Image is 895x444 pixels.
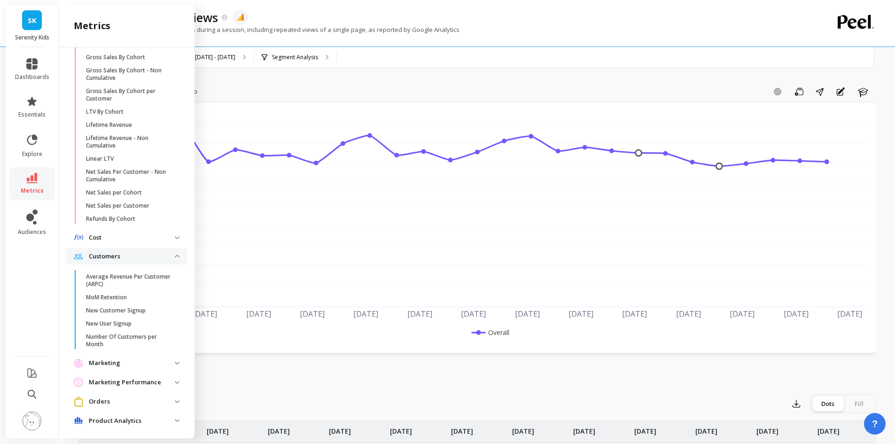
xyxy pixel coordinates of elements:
p: Gross Sales By Cohort [86,54,145,61]
img: profile picture [23,412,41,430]
p: [DATE] [756,421,778,436]
p: Customers [89,252,175,261]
span: dashboards [15,73,49,81]
p: [DATE] [390,421,412,436]
nav: Tabs [79,367,876,389]
img: down caret icon [175,400,179,403]
img: navigation item icon [74,253,83,259]
p: Lifetime Revenue [86,121,132,129]
p: Product Analytics [89,416,175,426]
span: SK [28,15,37,26]
span: ? [872,417,878,430]
p: [DATE] [512,421,534,436]
img: navigation item icon [74,377,83,387]
h2: metrics [74,19,110,32]
p: Refunds By Cohort [86,215,135,223]
div: Fill [843,396,874,411]
p: New Customer Signup [86,307,146,314]
img: navigation item icon [74,234,83,241]
span: metrics [21,187,44,195]
img: down caret icon [175,419,179,422]
p: Cost [89,233,175,242]
p: New User Signup [86,320,132,327]
p: LTV By Cohort [86,108,124,116]
p: Gross Sales By Cohort per Customer [86,87,176,102]
p: [DATE] [207,421,229,436]
img: down caret icon [175,236,179,239]
p: Marketing [89,358,175,368]
p: [DATE] [451,421,473,436]
p: [DATE] [695,421,717,436]
img: navigation item icon [74,397,83,406]
p: Net Sales Per Customer - Non Cumulative [86,168,176,183]
p: The average number of Pageviews during a session, including repeated views of a single page, as r... [79,25,459,34]
button: ? [864,413,886,435]
img: down caret icon [175,255,179,257]
p: [DATE] [634,421,656,436]
p: [DATE] [573,421,595,436]
img: api.google_analytics_4.svg [236,13,245,22]
p: Average Revenue Per Customer (ARPC) [86,273,176,288]
p: [DATE] [817,421,840,436]
p: Number Of Customers per Month [86,333,176,348]
p: Marketing Performance [89,378,175,387]
p: Serenity Kids [15,34,49,41]
div: Dots [812,396,843,411]
span: essentials [18,111,46,118]
p: Net Sales per Cohort [86,189,142,196]
p: Lifetime Revenue - Non Cumulative [86,134,176,149]
p: Orders [89,397,175,406]
p: MoM Retention [86,294,127,301]
p: Segment Analysis [272,54,318,61]
img: navigation item icon [74,358,83,368]
p: [DATE] [268,421,290,436]
img: navigation item icon [74,417,83,424]
span: audiences [18,228,46,236]
p: [DATE] [329,421,351,436]
img: down caret icon [175,362,179,365]
p: Gross Sales By Cohort - Non Cumulative [86,67,176,82]
p: Linear LTV [86,155,114,163]
p: Net Sales per Customer [86,202,149,210]
span: explore [22,150,42,158]
img: down caret icon [175,381,179,384]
